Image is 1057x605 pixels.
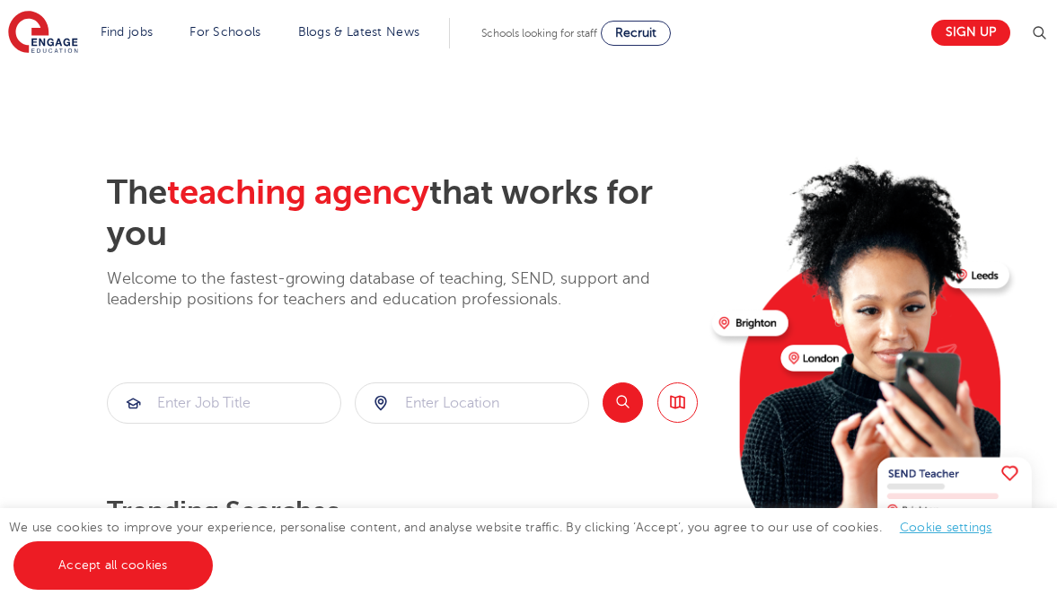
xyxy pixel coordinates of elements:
span: We use cookies to improve your experience, personalise content, and analyse website traffic. By c... [9,521,1010,572]
p: Welcome to the fastest-growing database of teaching, SEND, support and leadership positions for t... [107,268,698,311]
a: For Schools [189,25,260,39]
img: Engage Education [8,11,78,56]
h2: The that works for you [107,172,698,255]
span: teaching agency [167,173,429,212]
a: Cookie settings [900,521,992,534]
a: Recruit [601,21,671,46]
a: Find jobs [101,25,154,39]
input: Submit [108,383,340,423]
span: Schools looking for staff [481,27,597,39]
a: Sign up [931,20,1010,46]
span: Recruit [615,26,656,39]
div: Submit [107,382,341,424]
button: Search [603,382,643,423]
a: Accept all cookies [13,541,213,590]
a: Blogs & Latest News [298,25,420,39]
div: Submit [355,382,589,424]
input: Submit [356,383,588,423]
p: Trending searches [107,495,698,528]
